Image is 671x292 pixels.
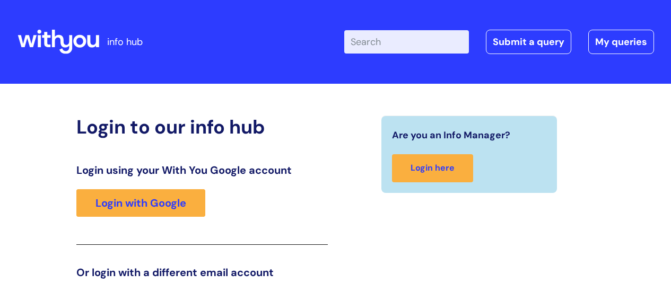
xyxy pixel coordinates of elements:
[76,164,328,176] h3: Login using your With You Google account
[76,189,205,217] a: Login with Google
[392,127,510,144] span: Are you an Info Manager?
[486,30,571,54] a: Submit a query
[107,33,143,50] p: info hub
[76,266,328,279] h3: Or login with a different email account
[344,30,469,54] input: Search
[392,154,473,182] a: Login here
[588,30,654,54] a: My queries
[76,116,328,138] h2: Login to our info hub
